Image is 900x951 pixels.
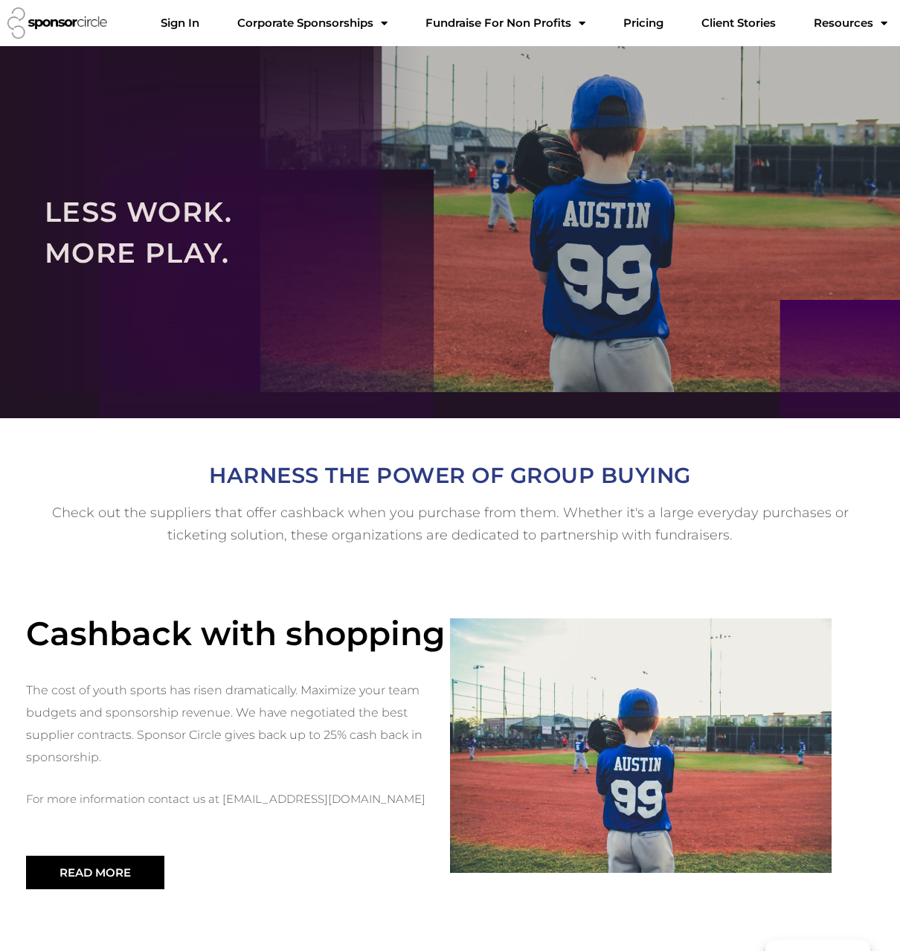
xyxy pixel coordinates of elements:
[26,614,450,653] h4: Cashback with shopping
[225,8,399,38] a: Corporate SponsorshipsMenu Toggle
[802,8,899,38] a: Resources
[60,867,131,878] span: Read More
[149,8,211,38] a: Sign In
[33,457,867,493] h2: HARNESS THE POWER OF GROUP BUYING
[611,8,675,38] a: Pricing
[26,856,164,889] a: Read More
[33,502,867,547] h5: Check out the suppliers that offer cashback when you purchase from them. Whether it's a large eve...
[26,788,439,810] p: For more information contact us at [EMAIL_ADDRESS][DOMAIN_NAME]
[26,683,422,764] span: The cost of youth sports has risen dramatically. Maximize your team budgets and sponsorship reven...
[414,8,597,38] a: Fundraise For Non ProfitsMenu Toggle
[690,8,788,38] a: Client Stories
[45,191,855,274] h2: LESS WORK. MORE PLAY.
[7,7,107,39] img: Sponsor Circle logo
[149,8,899,38] nav: Menu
